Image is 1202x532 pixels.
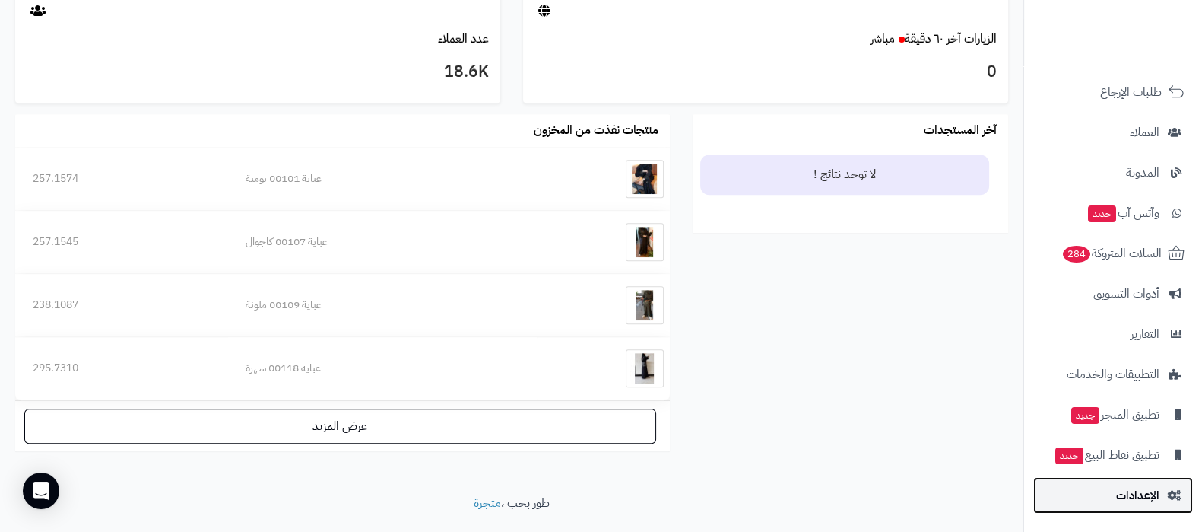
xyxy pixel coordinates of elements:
a: التقارير [1033,316,1193,352]
span: تطبيق نقاط البيع [1054,444,1159,466]
small: مباشر [871,30,895,48]
a: طلبات الإرجاع [1033,74,1193,110]
div: لا توجد نتائج ! [700,155,989,195]
div: عباية 00101 يومية [246,171,520,186]
span: المدونة [1126,162,1159,183]
span: وآتس آب [1086,202,1159,224]
a: المدونة [1033,155,1193,191]
a: عرض المزيد [24,409,656,444]
a: متجرة [474,494,501,512]
a: عدد العملاء [438,30,489,48]
a: تطبيق نقاط البيعجديد [1033,437,1193,473]
img: عباية 00101 يومية [626,160,664,198]
a: التطبيقات والخدمات [1033,356,1193,393]
img: logo-2.png [1099,11,1188,43]
span: جديد [1071,407,1099,424]
img: عباية 00109 ملونة [626,286,664,324]
div: عباية 00109 ملونة [246,298,520,313]
img: عباية 00118 سهرة [626,349,664,387]
a: تطبيق المتجرجديد [1033,397,1193,433]
h3: 18.6K [27,59,489,85]
h3: 0 [534,59,997,85]
a: وآتس آبجديد [1033,195,1193,231]
span: السلات المتروكة [1061,243,1162,264]
a: العملاء [1033,114,1193,151]
div: 257.1545 [33,234,211,250]
a: السلات المتروكة284 [1033,235,1193,272]
div: Open Intercom Messenger [23,473,59,509]
span: الإعدادات [1116,485,1159,506]
div: 257.1574 [33,171,211,186]
div: عباية 00107 كاجوال [246,234,520,250]
span: التطبيقات والخدمات [1067,364,1159,385]
a: أدوات التسويق [1033,276,1193,312]
span: أدوات التسويق [1093,283,1159,304]
span: تطبيق المتجر [1070,404,1159,425]
div: 238.1087 [33,298,211,313]
div: عباية 00118 سهرة [246,361,520,376]
a: الزيارات آخر ٦٠ دقيقةمباشر [871,30,997,48]
span: جديد [1088,205,1116,222]
span: التقارير [1131,323,1159,345]
span: طلبات الإرجاع [1100,81,1162,103]
a: الإعدادات [1033,477,1193,514]
span: جديد [1055,448,1083,464]
span: 284 [1061,245,1091,263]
div: 295.7310 [33,361,211,376]
img: عباية 00107 كاجوال [626,223,664,261]
h3: منتجات نفذت من المخزون [534,124,658,138]
h3: آخر المستجدات [924,124,997,138]
ul: --> [693,147,1008,233]
span: العملاء [1130,122,1159,143]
